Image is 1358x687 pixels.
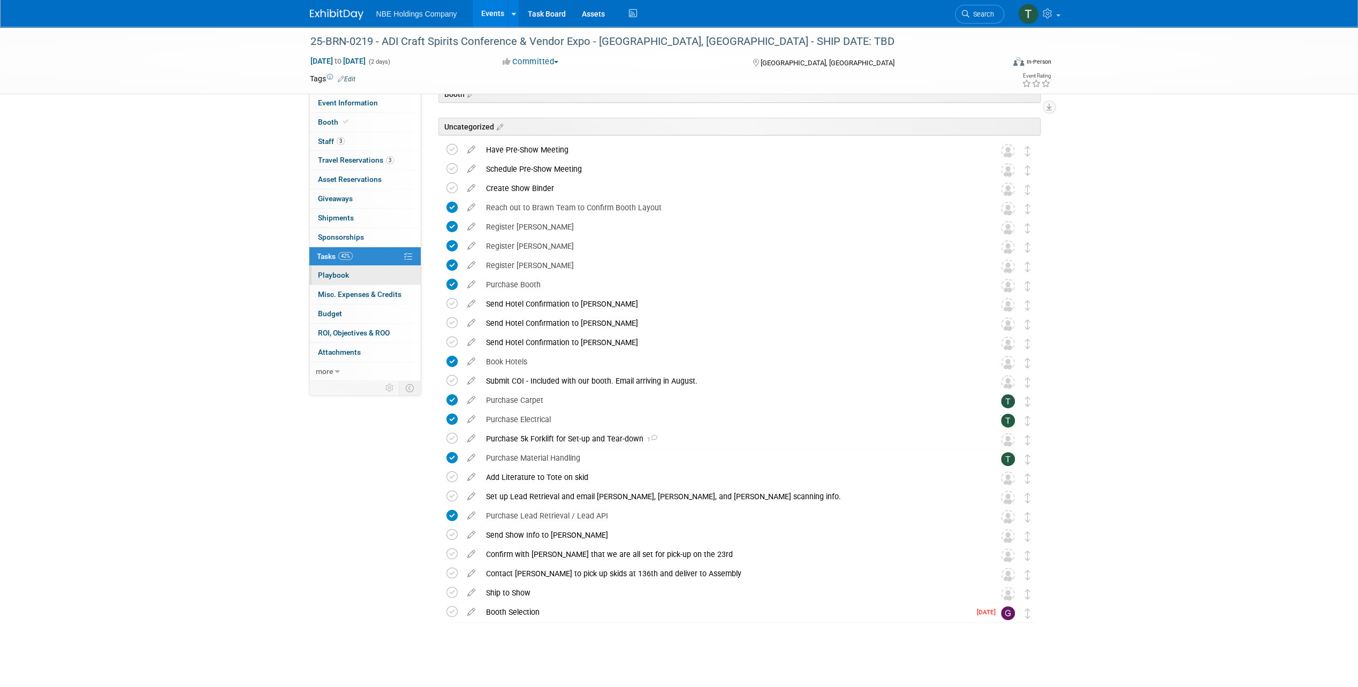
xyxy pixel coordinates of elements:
img: Tim Wiersma [1001,394,1015,408]
span: 3 [337,137,345,145]
a: edit [462,395,481,405]
div: Ship to Show [481,584,980,602]
i: Move task [1025,185,1030,195]
a: edit [462,472,481,482]
span: Playbook [318,271,349,279]
img: Unassigned [1001,568,1015,582]
img: Unassigned [1001,510,1015,524]
div: Send Hotel Confirmation to [PERSON_NAME] [481,314,980,332]
div: Register [PERSON_NAME] [481,256,980,274]
i: Move task [1025,474,1030,484]
img: Tim Wiersma [1001,414,1015,428]
span: Staff [318,137,345,146]
span: Travel Reservations [318,156,394,164]
a: edit [462,222,481,232]
img: Unassigned [1001,491,1015,505]
div: Purchase Booth [481,276,980,294]
i: Move task [1025,242,1030,253]
a: edit [462,549,481,559]
i: Move task [1025,204,1030,214]
a: Search [955,5,1004,24]
span: Search [969,10,994,18]
img: Unassigned [1001,317,1015,331]
a: Asset Reservations [309,170,421,189]
a: edit [462,241,481,251]
a: edit [462,415,481,424]
div: Submit COI - Included with our booth. Email arriving in August. [481,372,980,390]
a: Booth [309,113,421,132]
a: Shipments [309,209,421,227]
span: more [316,367,333,376]
a: edit [462,164,481,174]
div: Schedule Pre-Show Meeting [481,160,980,178]
i: Move task [1025,358,1030,368]
i: Move task [1025,165,1030,175]
div: 25-BRN-0219 - ADI Craft Spirits Conference & Vendor Expo - [GEOGRAPHIC_DATA], [GEOGRAPHIC_DATA] -... [307,32,988,51]
i: Move task [1025,339,1030,349]
img: Unassigned [1001,240,1015,254]
a: edit [462,569,481,578]
img: Unassigned [1001,471,1015,485]
div: Uncategorized [438,118,1041,135]
a: edit [462,261,481,270]
td: Personalize Event Tab Strip [381,381,399,395]
a: edit [462,280,481,289]
a: edit [462,338,481,347]
a: Edit sections [494,121,503,132]
a: Sponsorships [309,228,421,247]
a: edit [462,492,481,501]
img: Unassigned [1001,144,1015,158]
a: edit [462,530,481,540]
div: Booth Selection [481,603,970,621]
div: Event Format [941,56,1051,72]
i: Move task [1025,454,1030,464]
i: Move task [1025,493,1030,503]
span: (2 days) [368,58,390,65]
i: Move task [1025,551,1030,561]
div: Have Pre-Show Meeting [481,141,980,159]
span: Attachments [318,348,361,356]
i: Move task [1025,570,1030,580]
a: edit [462,376,481,386]
a: Edit sections [465,88,474,99]
span: to [333,57,343,65]
div: Send Hotel Confirmation to [PERSON_NAME] [481,295,980,313]
div: Contact [PERSON_NAME] to pick up skids at 136th and deliver to Assembly [481,564,980,583]
div: Book Hotels [481,353,980,371]
img: Unassigned [1001,529,1015,543]
div: Purchase Material Handling [481,449,980,467]
a: edit [462,203,481,212]
img: Tim Wiersma [1001,452,1015,466]
span: 1 [643,436,657,443]
img: Unassigned [1001,163,1015,177]
span: Giveaways [318,194,353,203]
a: edit [462,299,481,309]
i: Move task [1025,223,1030,233]
span: [DATE] [977,608,1001,616]
span: Tasks [317,252,353,261]
div: In-Person [1026,58,1051,66]
i: Booth reservation complete [343,119,348,125]
i: Move task [1025,396,1030,407]
img: Format-Inperson.png [1013,57,1024,66]
img: Unassigned [1001,337,1015,350]
div: Confirm with [PERSON_NAME] that we are all set for pick-up on the 23rd [481,545,980,563]
a: edit [462,511,481,521]
span: Booth [318,118,351,126]
img: Unassigned [1001,375,1015,389]
img: Unassigned [1001,279,1015,293]
i: Move task [1025,377,1030,387]
a: edit [462,184,481,193]
a: Event Information [309,94,421,112]
span: Misc. Expenses & Credits [318,290,401,299]
div: Register [PERSON_NAME] [481,237,980,255]
img: Unassigned [1001,548,1015,562]
i: Move task [1025,262,1030,272]
img: Unassigned [1001,202,1015,216]
span: ROI, Objectives & ROO [318,329,390,337]
i: Move task [1025,416,1030,426]
span: Sponsorships [318,233,364,241]
a: Attachments [309,343,421,362]
a: Travel Reservations3 [309,151,421,170]
span: 3 [386,156,394,164]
